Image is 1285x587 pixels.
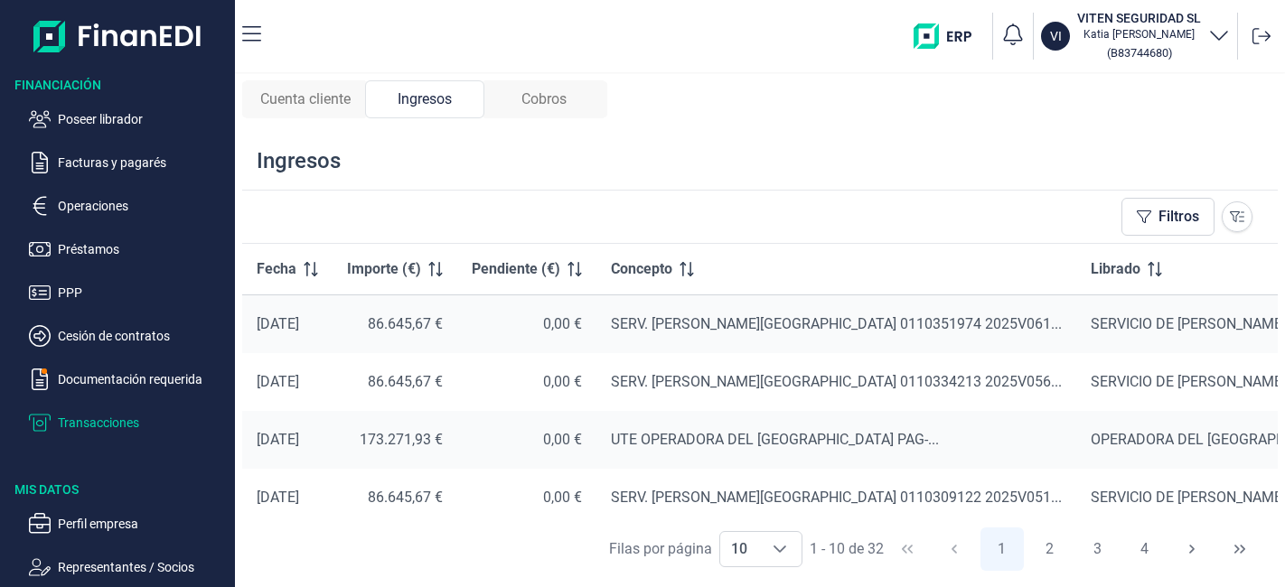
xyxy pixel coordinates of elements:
[914,23,985,49] img: erp
[1077,9,1201,27] h3: VITEN SEGURIDAD SL
[810,542,884,556] span: 1 - 10 de 32
[1091,258,1140,280] span: Librado
[611,373,1062,390] span: SERV. [PERSON_NAME][GEOGRAPHIC_DATA] 0110334213 2025V056...
[1050,27,1062,45] p: VI
[980,527,1024,571] button: Page 1
[257,489,318,507] div: [DATE]
[257,431,318,449] div: [DATE]
[933,527,976,571] button: Previous Page
[58,282,228,303] p: PPP
[58,412,228,433] p: Transacciones
[1075,527,1119,571] button: Page 3
[347,373,443,391] div: 86.645,67 €
[257,258,296,280] span: Fecha
[58,108,228,130] p: Poseer librador
[29,412,228,433] button: Transacciones
[29,152,228,173] button: Facturas y pagarés
[29,513,228,535] button: Perfil empresa
[758,532,802,566] div: Choose
[347,489,443,507] div: 86.645,67 €
[365,80,484,118] div: Ingresos
[720,532,758,566] span: 10
[1170,527,1214,571] button: Next Page
[398,89,452,110] span: Ingresos
[257,373,318,391] div: [DATE]
[484,80,604,118] div: Cobros
[1077,27,1201,42] p: Katia [PERSON_NAME]
[886,527,929,571] button: First Page
[611,315,1062,332] span: SERV. [PERSON_NAME][GEOGRAPHIC_DATA] 0110351974 2025V061...
[58,325,228,347] p: Cesión de contratos
[58,152,228,173] p: Facturas y pagarés
[257,315,318,333] div: [DATE]
[58,238,228,260] p: Préstamos
[611,489,1062,506] span: SERV. [PERSON_NAME][GEOGRAPHIC_DATA] 0110309122 2025V051...
[472,258,560,280] span: Pendiente (€)
[29,238,228,260] button: Préstamos
[472,373,582,391] div: 0,00 €
[611,258,672,280] span: Concepto
[29,556,228,578] button: Representantes / Socios
[347,315,443,333] div: 86.645,67 €
[472,489,582,507] div: 0,00 €
[29,282,228,303] button: PPP
[521,89,567,110] span: Cobros
[1041,9,1230,63] button: VIVITEN SEGURIDAD SLKatia [PERSON_NAME](B83744680)
[1218,527,1262,571] button: Last Page
[472,431,582,449] div: 0,00 €
[33,14,202,58] img: Logo de aplicación
[609,538,712,560] div: Filas por página
[1027,527,1071,571] button: Page 2
[29,195,228,217] button: Operaciones
[1107,46,1172,60] small: Copiar cif
[611,431,939,448] span: UTE OPERADORA DEL [GEOGRAPHIC_DATA] PAG-...
[29,325,228,347] button: Cesión de contratos
[347,431,443,449] div: 173.271,93 €
[58,368,228,390] p: Documentación requerida
[58,556,228,578] p: Representantes / Socios
[1121,198,1215,236] button: Filtros
[29,368,228,390] button: Documentación requerida
[29,108,228,130] button: Poseer librador
[58,195,228,217] p: Operaciones
[257,146,341,175] div: Ingresos
[472,315,582,333] div: 0,00 €
[58,513,228,535] p: Perfil empresa
[1123,527,1167,571] button: Page 4
[347,258,421,280] span: Importe (€)
[246,80,365,118] div: Cuenta cliente
[260,89,351,110] span: Cuenta cliente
